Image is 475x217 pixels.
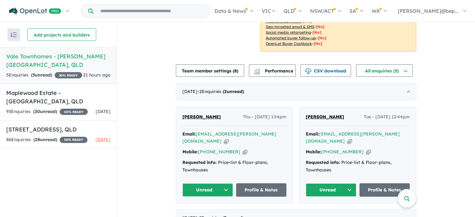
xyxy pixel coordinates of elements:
[60,137,87,143] span: 30 % READY
[316,24,324,29] span: [No]
[33,137,57,142] strong: ( unread)
[314,41,322,46] span: [No]
[32,72,35,78] span: 5
[182,160,217,165] strong: Requested info:
[224,89,227,94] span: 2
[243,113,286,121] span: Thu - [DATE] 1:54pm
[321,149,364,155] a: [PHONE_NUMBER]
[236,183,287,197] a: Profile & Notes
[6,108,88,116] div: 93 Enquir ies
[313,30,321,35] span: [No]
[266,24,314,29] u: Geo-targeted email & SMS
[182,131,196,137] strong: Email:
[96,137,111,142] span: [DATE]
[6,125,111,134] h5: [STREET_ADDRESS] , QLD
[223,89,244,94] strong: ( unread)
[27,28,96,41] button: Add projects and builders
[300,64,351,77] button: CSV download
[182,131,276,144] a: [EMAIL_ADDRESS][PERSON_NAME][DOMAIN_NAME]
[306,113,344,121] a: [PERSON_NAME]
[254,68,260,72] img: line-chart.svg
[306,159,410,174] div: Price-list & Floor-plans, Townhouses
[254,70,260,74] img: bar-chart.svg
[359,183,410,197] a: Profile & Notes
[182,149,198,155] strong: Mobile:
[366,149,371,155] button: Copy
[266,41,312,46] u: OpenLot Buyer Cashback
[266,30,311,35] u: Social media retargeting
[83,72,111,78] span: 21 hours ago
[266,36,316,40] u: Automated buyer follow-up
[182,113,221,121] a: [PERSON_NAME]
[182,159,286,174] div: Price-list & Floor-plans, Townhouses
[197,89,244,94] span: - 2 Enquir ies
[318,36,326,40] span: [No]
[31,72,52,78] strong: ( unread)
[305,68,311,74] img: download icon
[9,7,61,15] img: Openlot PRO Logo White
[356,64,413,77] button: All enquiries (5)
[176,64,244,77] button: Team member settings (8)
[33,109,57,114] strong: ( unread)
[243,149,247,155] button: Copy
[182,114,221,120] span: [PERSON_NAME]
[306,131,319,137] strong: Email:
[398,8,458,14] span: [PERSON_NAME]@bep...
[6,72,82,79] div: 5 Enquir ies
[176,83,416,101] div: [DATE]
[35,137,40,142] span: 28
[347,138,352,145] button: Copy
[60,109,88,115] span: 40 % READY
[6,136,87,144] div: 86 Enquir ies
[182,183,233,197] button: Unread
[234,68,237,74] span: 8
[55,72,82,78] span: 20 % READY
[6,89,111,106] h5: Maplewood Estate - [GEOGRAPHIC_DATA] , QLD
[306,114,344,120] span: [PERSON_NAME]
[198,149,240,155] a: [PHONE_NUMBER]
[35,109,40,114] span: 30
[306,160,340,165] strong: Requested info:
[306,183,356,197] button: Unread
[306,149,321,155] strong: Mobile:
[224,138,229,145] button: Copy
[255,68,293,74] span: Performance
[6,52,111,69] h5: Vale Townhomes - [PERSON_NAME][GEOGRAPHIC_DATA] , QLD
[364,113,410,121] span: Tue - [DATE] 12:44pm
[95,4,208,18] input: Try estate name, suburb, builder or developer
[306,131,400,144] a: [EMAIL_ADDRESS][PERSON_NAME][DOMAIN_NAME]
[11,32,17,37] img: sort.svg
[96,109,111,114] span: [DATE]
[249,64,296,77] button: Performance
